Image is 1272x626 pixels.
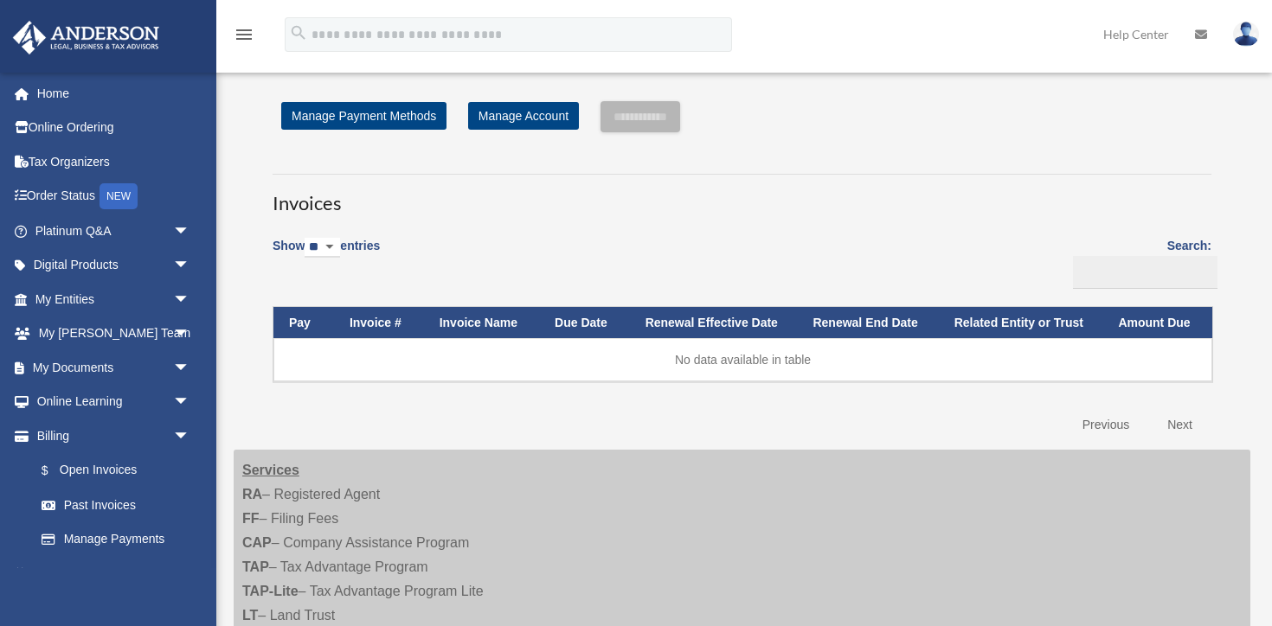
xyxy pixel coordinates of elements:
div: NEW [100,183,138,209]
th: Invoice Name: activate to sort column ascending [424,307,539,339]
span: $ [51,460,60,482]
a: $Open Invoices [24,453,199,489]
input: Search: [1073,256,1217,289]
a: Past Invoices [24,488,208,522]
label: Show entries [273,235,380,275]
a: My Documentsarrow_drop_down [12,350,216,385]
th: Amount Due: activate to sort column ascending [1102,307,1212,339]
i: search [289,23,308,42]
img: Anderson Advisors Platinum Portal [8,21,164,54]
a: My Entitiesarrow_drop_down [12,282,216,316]
select: Showentries [305,238,340,258]
strong: Services [242,463,299,477]
a: Home [12,76,216,111]
a: Billingarrow_drop_down [12,418,208,453]
a: menu [234,30,254,45]
strong: FF [242,511,260,526]
a: Order StatusNEW [12,179,216,214]
i: menu [234,24,254,45]
th: Renewal End Date: activate to sort column ascending [797,307,938,339]
span: arrow_drop_down [173,385,208,420]
th: Invoice #: activate to sort column ascending [334,307,424,339]
th: Due Date: activate to sort column ascending [539,307,630,339]
span: arrow_drop_down [173,418,208,454]
strong: TAP [242,559,269,574]
td: No data available in table [273,338,1212,381]
strong: TAP-Lite [242,584,299,598]
a: Events Calendar [12,556,216,591]
span: arrow_drop_down [173,214,208,249]
span: arrow_drop_down [173,350,208,386]
th: Pay: activate to sort column descending [273,307,334,339]
th: Related Entity or Trust: activate to sort column ascending [939,307,1103,339]
a: Online Learningarrow_drop_down [12,385,216,419]
a: My [PERSON_NAME] Teamarrow_drop_down [12,316,216,351]
span: arrow_drop_down [173,282,208,317]
a: Digital Productsarrow_drop_down [12,248,216,283]
strong: RA [242,487,262,501]
span: arrow_drop_down [173,316,208,352]
span: arrow_drop_down [173,248,208,284]
a: Next [1154,407,1205,443]
a: Tax Organizers [12,144,216,179]
a: Platinum Q&Aarrow_drop_down [12,214,216,248]
a: Manage Payments [24,522,208,557]
a: Manage Payment Methods [281,102,446,130]
h3: Invoices [273,174,1211,217]
strong: CAP [242,535,272,550]
strong: LT [242,608,258,623]
label: Search: [1067,235,1211,289]
a: Online Ordering [12,111,216,145]
a: Previous [1070,407,1142,443]
a: Manage Account [468,102,579,130]
img: User Pic [1233,22,1259,47]
th: Renewal Effective Date: activate to sort column ascending [630,307,798,339]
